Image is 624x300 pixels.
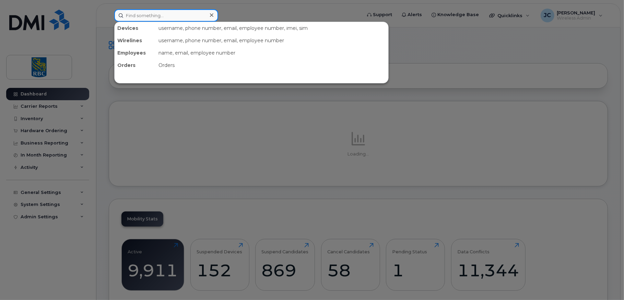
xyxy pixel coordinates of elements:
[156,59,388,71] div: Orders
[115,22,156,34] div: Devices
[156,34,388,47] div: username, phone number, email, employee number
[156,47,388,59] div: name, email, employee number
[115,59,156,71] div: Orders
[115,47,156,59] div: Employees
[156,22,388,34] div: username, phone number, email, employee number, imei, sim
[115,34,156,47] div: Wirelines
